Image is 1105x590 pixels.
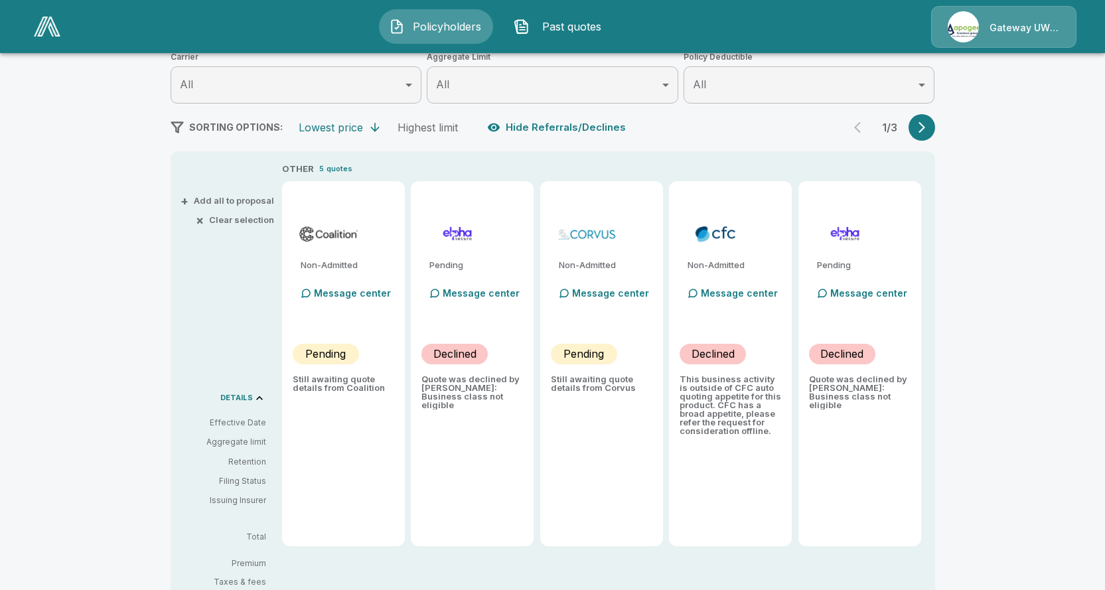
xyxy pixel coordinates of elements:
[181,456,266,468] p: Retention
[535,19,608,35] span: Past quotes
[181,533,277,541] p: Total
[181,494,266,506] p: Issuing Insurer
[220,394,253,402] p: DETAILS
[181,578,277,586] p: Taxes & fees
[410,19,483,35] span: Policyholders
[34,17,60,37] img: AA Logo
[680,375,781,435] p: This business activity is outside of CFC auto quoting appetite for this product. CFC has a broad ...
[814,224,876,244] img: elphacyberenhanced
[830,286,907,300] p: Message center
[877,122,903,133] p: 1 / 3
[514,19,530,35] img: Past quotes Icon
[198,216,274,224] button: ×Clear selection
[504,9,618,44] button: Past quotes IconPast quotes
[299,121,363,134] div: Lowest price
[443,286,520,300] p: Message center
[559,261,652,269] p: Non-Admitted
[183,196,274,205] button: +Add all to proposal
[817,261,911,269] p: Pending
[427,50,678,64] span: Aggregate Limit
[421,375,523,409] p: Quote was declined by [PERSON_NAME]: Business class not eligible
[327,163,352,175] p: quotes
[692,346,735,362] p: Declined
[427,224,488,244] img: elphacyberstandard
[688,261,781,269] p: Non-Admitted
[436,78,449,91] span: All
[701,286,778,300] p: Message center
[693,78,706,91] span: All
[301,261,394,269] p: Non-Admitted
[180,78,193,91] span: All
[298,224,360,244] img: coalitioncyber
[181,559,277,567] p: Premium
[809,375,911,409] p: Quote was declined by [PERSON_NAME]: Business class not eligible
[305,346,346,362] p: Pending
[379,9,493,44] button: Policyholders IconPolicyholders
[389,19,405,35] img: Policyholders Icon
[181,436,266,448] p: Aggregate limit
[319,163,324,175] p: 5
[181,475,266,487] p: Filing Status
[563,346,604,362] p: Pending
[398,121,458,134] div: Highest limit
[551,375,652,392] p: Still awaiting quote details from Corvus
[293,375,394,392] p: Still awaiting quote details from Coalition
[171,50,422,64] span: Carrier
[429,261,523,269] p: Pending
[181,196,188,205] span: +
[189,121,283,133] span: SORTING OPTIONS:
[820,346,863,362] p: Declined
[433,346,477,362] p: Declined
[282,163,314,176] p: OTHER
[572,286,649,300] p: Message center
[556,224,618,244] img: corvuscybersurplus
[484,115,631,140] button: Hide Referrals/Declines
[314,286,391,300] p: Message center
[684,50,935,64] span: Policy Deductible
[196,216,204,224] span: ×
[181,417,266,429] p: Effective Date
[685,224,747,244] img: cfccyber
